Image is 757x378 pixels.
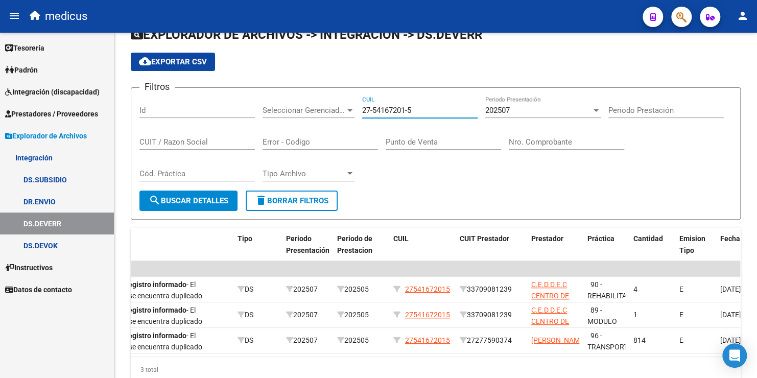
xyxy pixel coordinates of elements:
[456,228,527,262] datatable-header-cell: CUIT Prestador
[139,55,151,67] mat-icon: cloud_download
[238,335,278,346] div: DS
[460,283,523,295] div: 33709081239
[149,194,161,206] mat-icon: search
[286,234,329,254] span: Periodo Presentación
[45,5,87,28] span: medicus
[84,280,202,300] span: - El comprobante se encuentra duplicado
[393,234,409,243] span: CUIL
[238,309,278,321] div: DS
[720,311,741,319] span: [DATE]
[629,228,675,262] datatable-header-cell: Cantidad
[531,234,563,243] span: Prestador
[337,335,385,346] div: 202505
[238,234,252,243] span: Tipo
[737,10,749,22] mat-icon: person
[583,228,629,262] datatable-header-cell: Práctica
[531,280,578,370] span: C.E.D.D.E.C CENTRO DE DIAGNOSTICO Y DESARROLLO DE CAPACIDADES S.R.L.
[675,228,716,262] datatable-header-cell: Emision Tipo
[246,191,338,211] button: Borrar Filtros
[238,283,278,295] div: DS
[96,280,186,289] strong: Verificar registro informado
[5,86,100,98] span: Integración (discapacidad)
[337,234,372,254] span: Periodo de Prestacion
[131,53,215,71] button: Exportar CSV
[485,106,510,115] span: 202507
[679,336,683,344] span: E
[460,234,509,243] span: CUIT Prestador
[96,306,186,314] strong: Verificar registro informado
[679,311,683,319] span: E
[527,228,583,262] datatable-header-cell: Prestador
[5,108,98,120] span: Prestadores / Proveedores
[80,228,233,262] datatable-header-cell: Descripción
[233,228,282,262] datatable-header-cell: Tipo
[720,285,741,293] span: [DATE]
[633,285,637,293] span: 4
[405,311,450,319] span: 27541672015
[460,335,523,346] div: 27277590374
[333,228,389,262] datatable-header-cell: Periodo de Prestacion
[460,309,523,321] div: 33709081239
[337,283,385,295] div: 202505
[139,80,175,94] h3: Filtros
[405,336,450,344] span: 27541672015
[263,169,345,178] span: Tipo Archivo
[84,332,202,351] span: - El comprobante se encuentra duplicado
[5,130,87,141] span: Explorador de Archivos
[633,336,646,344] span: 814
[720,336,741,344] span: [DATE]
[633,234,663,243] span: Cantidad
[139,57,207,66] span: Exportar CSV
[131,28,482,42] span: EXPLORADOR DE ARCHIVOS -> INTEGRACION -> DS.DEVERR
[531,336,586,344] span: [PERSON_NAME]
[679,234,705,254] span: Emision Tipo
[722,343,747,368] div: Open Intercom Messenger
[8,10,20,22] mat-icon: menu
[337,309,385,321] div: 202505
[84,306,202,326] span: - El comprobante se encuentra duplicado
[96,332,186,340] strong: Verificar registro informado
[263,106,345,115] span: Seleccionar Gerenciador
[587,332,632,363] span: 96 - TRANSPORTE (KM)
[389,228,456,262] datatable-header-cell: CUIL
[255,196,328,205] span: Borrar Filtros
[587,234,614,243] span: Práctica
[286,335,329,346] div: 202507
[633,311,637,319] span: 1
[679,285,683,293] span: E
[5,64,38,76] span: Padrón
[286,283,329,295] div: 202507
[405,285,450,293] span: 27541672015
[149,196,228,205] span: Buscar Detalles
[139,191,238,211] button: Buscar Detalles
[255,194,267,206] mat-icon: delete
[282,228,333,262] datatable-header-cell: Periodo Presentación
[5,262,53,273] span: Instructivos
[286,309,329,321] div: 202507
[5,284,72,295] span: Datos de contacto
[5,42,44,54] span: Tesorería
